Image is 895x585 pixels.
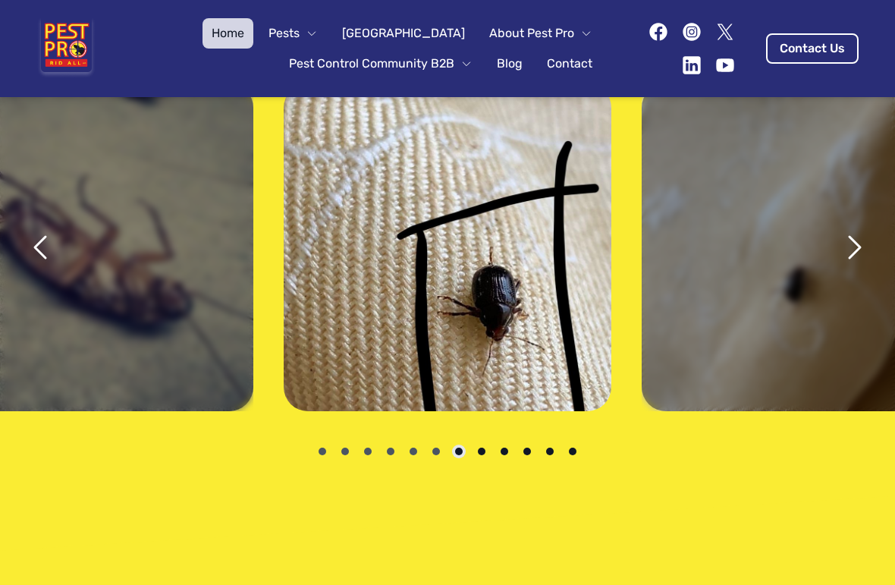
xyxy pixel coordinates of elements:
[259,18,327,49] button: Pests
[828,222,880,273] button: next
[36,18,96,79] img: Pest Pro Rid All
[480,18,601,49] button: About Pest Pro
[15,222,67,273] button: previous
[489,24,574,42] span: About Pest Pro
[333,18,474,49] a: [GEOGRAPHIC_DATA]
[538,49,601,79] a: Contact
[289,55,454,73] span: Pest Control Community B2B
[203,18,253,49] a: Home
[268,24,300,42] span: Pests
[280,49,482,79] button: Pest Control Community B2B
[766,33,859,64] a: Contact Us
[488,49,532,79] a: Blog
